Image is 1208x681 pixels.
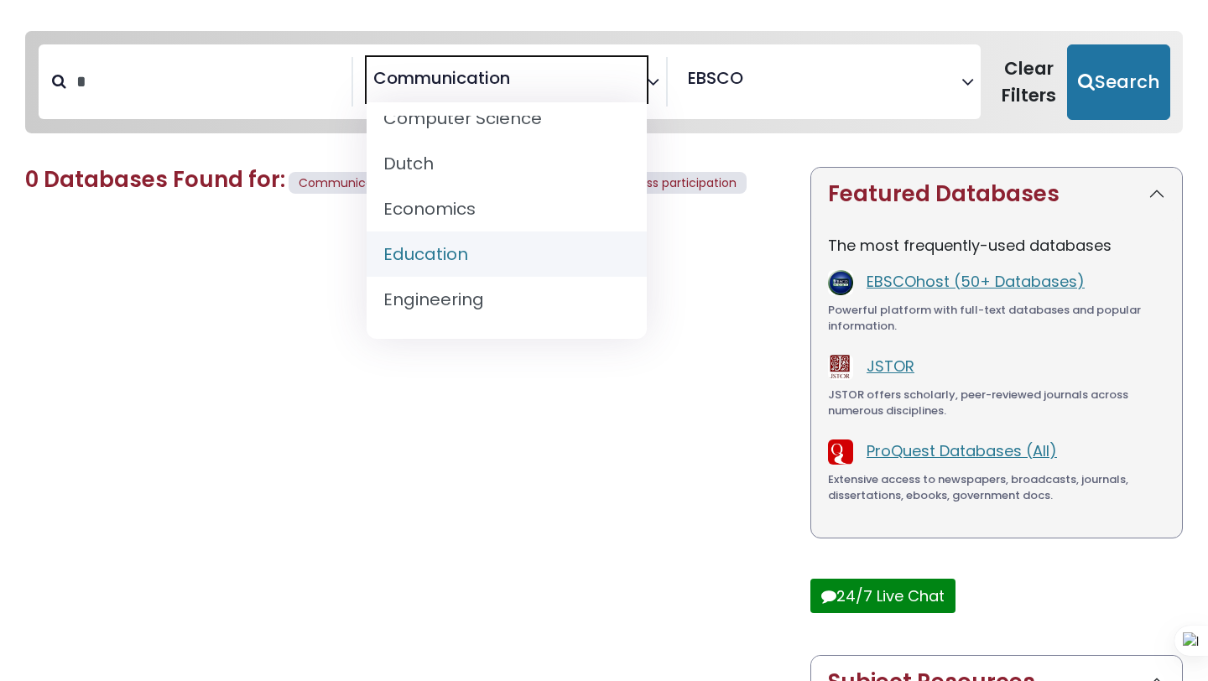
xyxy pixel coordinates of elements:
[811,168,1182,221] button: Featured Databases
[867,271,1085,292] a: EBSCOhost (50+ Databases)
[367,322,647,367] li: English
[810,579,955,613] button: 24/7 Live Chat
[991,44,1067,120] button: Clear Filters
[367,231,647,277] li: Education
[367,277,647,322] li: Engineering
[828,387,1165,419] div: JSTOR offers scholarly, peer-reviewed journals across numerous disciplines.
[289,172,406,195] span: Communication
[513,75,525,92] textarea: Search
[867,440,1057,461] a: ProQuest Databases (All)
[688,65,743,91] span: EBSCO
[681,65,743,91] li: EBSCO
[1067,44,1170,120] button: Submit for Search Results
[828,471,1165,504] div: Extensive access to newspapers, broadcasts, journals, dissertations, ebooks, government docs.
[828,302,1165,335] div: Powerful platform with full-text databases and popular information.
[367,186,647,231] li: Economics
[25,31,1183,133] nav: Search filters
[367,141,647,186] li: Dutch
[747,75,758,92] textarea: Search
[373,65,510,91] span: Communication
[367,96,647,141] li: Computer Science
[25,164,285,195] span: 0 Databases Found for:
[367,65,510,91] li: Communication
[66,65,351,99] input: Search database by title or keyword
[828,234,1165,257] p: The most frequently-used databases
[867,356,914,377] a: JSTOR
